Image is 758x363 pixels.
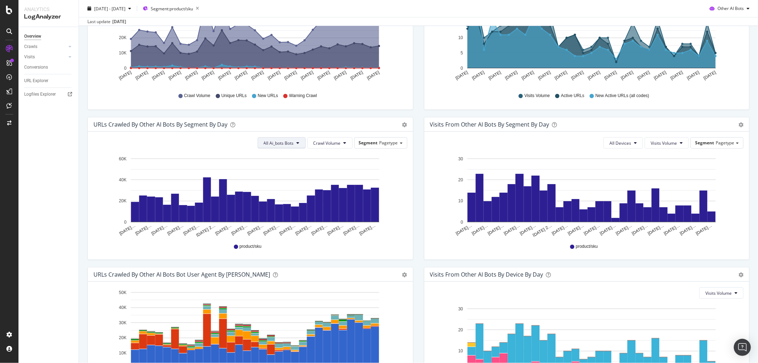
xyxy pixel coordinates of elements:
[458,327,463,332] text: 20
[603,137,643,149] button: All Devices
[699,287,743,299] button: Visits Volume
[258,93,278,99] span: New URLs
[313,140,341,146] span: Crawl Volume
[119,177,127,182] text: 40K
[570,70,585,81] text: [DATE]
[94,5,125,11] span: [DATE] - [DATE]
[537,70,552,81] text: [DATE]
[653,70,667,81] text: [DATE]
[458,177,463,182] text: 20
[119,351,127,356] text: 10K
[119,36,127,41] text: 20K
[124,66,127,71] text: 0
[307,137,353,149] button: Crawl Volume
[461,66,463,71] text: 0
[264,140,294,146] span: All Ai_bots Bots
[561,93,584,99] span: Active URLs
[24,43,66,50] a: Crawls
[488,70,502,81] text: [DATE]
[455,70,469,81] text: [DATE]
[402,122,407,127] div: gear
[458,156,463,161] text: 30
[24,91,74,98] a: Logfiles Explorer
[93,154,404,237] svg: A chart.
[359,140,378,146] span: Segment
[119,305,127,310] text: 40K
[24,43,37,50] div: Crawls
[221,93,247,99] span: Unique URLs
[738,272,743,277] div: gear
[461,50,463,55] text: 5
[24,33,41,40] div: Overview
[471,70,485,81] text: [DATE]
[430,271,543,278] div: Visits From Other AI Bots By Device By Day
[587,70,601,81] text: [DATE]
[317,70,331,81] text: [DATE]
[24,33,74,40] a: Overview
[119,199,127,204] text: 20K
[458,199,463,204] text: 10
[576,244,598,250] span: product/sku
[24,13,73,21] div: LogAnalyzer
[350,70,364,81] text: [DATE]
[24,53,35,61] div: Visits
[24,77,48,85] div: URL Explorer
[705,290,732,296] span: Visits Volume
[734,339,751,356] div: Open Intercom Messenger
[525,93,550,99] span: Visits Volume
[461,220,463,225] text: 0
[151,70,165,81] text: [DATE]
[151,5,193,11] span: Segment: product/sku
[119,50,127,55] text: 10K
[402,272,407,277] div: gear
[603,70,618,81] text: [DATE]
[258,137,306,149] button: All Ai_bots Bots
[289,93,317,99] span: Warning Crawl
[620,70,634,81] text: [DATE]
[636,70,651,81] text: [DATE]
[119,290,127,295] text: 50K
[118,70,132,81] text: [DATE]
[366,70,380,81] text: [DATE]
[119,156,127,161] text: 60K
[184,93,210,99] span: Crawl Volume
[670,70,684,81] text: [DATE]
[458,306,463,311] text: 30
[504,70,518,81] text: [DATE]
[240,244,262,250] span: product/sku
[703,70,717,81] text: [DATE]
[168,70,182,81] text: [DATE]
[24,64,74,71] a: Conversions
[201,70,215,81] text: [DATE]
[93,271,270,278] div: URLs Crawled by Other AI Bots bot User Agent By [PERSON_NAME]
[251,70,265,81] text: [DATE]
[430,154,741,237] svg: A chart.
[717,5,744,11] span: Other AI Bots
[609,140,631,146] span: All Devices
[458,349,463,354] text: 10
[24,91,56,98] div: Logfiles Explorer
[217,70,232,81] text: [DATE]
[300,70,314,81] text: [DATE]
[124,220,127,225] text: 0
[85,3,134,14] button: [DATE] - [DATE]
[738,122,743,127] div: gear
[119,336,127,341] text: 20K
[651,140,677,146] span: Visits Volume
[706,3,752,14] button: Other AI Bots
[333,70,347,81] text: [DATE]
[458,36,463,41] text: 10
[716,140,734,146] span: Pagetype
[135,70,149,81] text: [DATE]
[24,53,66,61] a: Visits
[140,3,202,14] button: Segment:product/sku
[184,70,199,81] text: [DATE]
[380,140,398,146] span: Pagetype
[267,70,281,81] text: [DATE]
[24,64,48,71] div: Conversions
[93,121,227,128] div: URLs Crawled by Other AI Bots By Segment By Day
[24,77,74,85] a: URL Explorer
[521,70,535,81] text: [DATE]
